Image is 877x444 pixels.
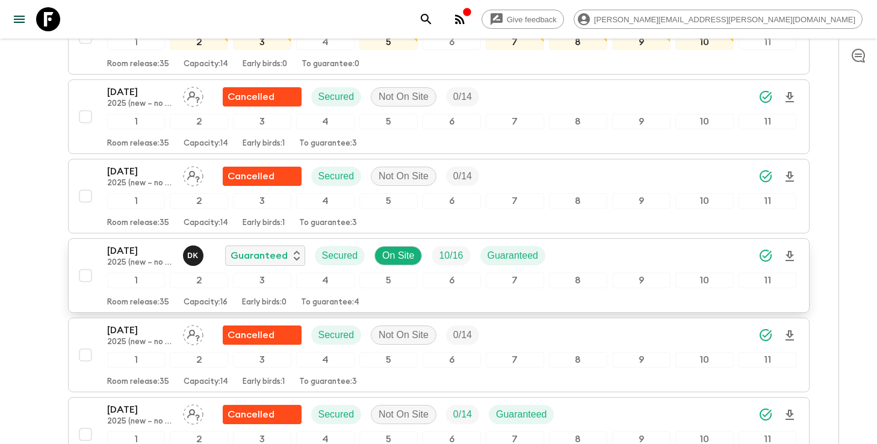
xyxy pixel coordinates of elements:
span: Assign pack leader [183,170,203,179]
div: Secured [315,246,365,265]
p: Early birds: 0 [242,298,287,307]
div: 9 [612,352,671,368]
div: 6 [423,352,481,368]
div: 8 [549,352,607,368]
div: 3 [233,114,291,129]
svg: Download Onboarding [782,408,797,422]
p: Guaranteed [496,407,547,422]
div: 5 [359,114,418,129]
p: [DATE] [107,85,173,99]
p: 2025 (new – no [DEMOGRAPHIC_DATA] stay) [107,417,173,427]
p: Cancelled [228,169,274,183]
div: Trip Fill [446,167,479,186]
div: 4 [296,193,355,209]
div: 9 [612,193,671,209]
div: 10 [675,193,734,209]
p: 0 / 14 [453,407,472,422]
div: 4 [296,114,355,129]
p: [DATE] [107,323,173,338]
p: Secured [318,407,355,422]
div: Not On Site [371,87,436,106]
div: Secured [311,87,362,106]
div: 9 [612,34,671,50]
div: 11 [739,114,797,129]
p: Not On Site [379,169,429,183]
div: 10 [675,114,734,129]
p: Cancelled [228,328,274,342]
svg: Download Onboarding [782,249,797,264]
div: 7 [486,34,544,50]
p: 2025 (new – no [DEMOGRAPHIC_DATA] stay) [107,99,173,109]
p: 0 / 14 [453,90,472,104]
div: 3 [233,352,291,368]
div: 10 [675,34,734,50]
div: 4 [296,352,355,368]
span: [PERSON_NAME][EMAIL_ADDRESS][PERSON_NAME][DOMAIN_NAME] [587,15,862,24]
div: Secured [311,167,362,186]
div: [PERSON_NAME][EMAIL_ADDRESS][PERSON_NAME][DOMAIN_NAME] [574,10,863,29]
div: 6 [423,114,481,129]
span: Assign pack leader [183,408,203,418]
div: 2 [170,34,228,50]
p: To guarantee: 3 [299,377,357,387]
div: 8 [549,273,607,288]
div: Trip Fill [446,87,479,106]
p: Guaranteed [231,248,288,263]
div: 3 [233,193,291,209]
svg: Synced Successfully [758,328,773,342]
p: Capacity: 14 [184,218,228,228]
div: Flash Pack cancellation [223,405,302,424]
div: 8 [549,114,607,129]
div: 11 [739,352,797,368]
button: [DATE]2025 (new – no [DEMOGRAPHIC_DATA] stay)Damien KimGuaranteedSecuredOn SiteTrip FillGuarantee... [68,238,810,313]
div: 1 [107,273,166,288]
div: 2 [170,114,228,129]
span: Assign pack leader [183,328,203,338]
div: 9 [612,114,671,129]
svg: Synced Successfully [758,248,773,263]
p: Capacity: 14 [184,60,228,69]
div: 6 [423,34,481,50]
div: Secured [311,325,362,345]
div: 3 [233,273,291,288]
p: Secured [318,90,355,104]
p: To guarantee: 3 [299,218,357,228]
div: 5 [359,34,418,50]
div: 2 [170,273,228,288]
p: Capacity: 14 [184,139,228,149]
div: Not On Site [371,325,436,345]
p: Capacity: 14 [184,377,228,387]
p: To guarantee: 4 [301,298,359,307]
p: Early birds: 0 [243,60,287,69]
button: [DATE]2025 (new – no [DEMOGRAPHIC_DATA] stay)Assign pack leaderFlash Pack cancellationSecuredNot ... [68,159,810,233]
button: [DATE]2025 (new – no [DEMOGRAPHIC_DATA] stay)Assign pack leaderFlash Pack cancellationSecuredNot ... [68,318,810,392]
p: 2025 (new – no [DEMOGRAPHIC_DATA] stay) [107,338,173,347]
div: Trip Fill [446,405,479,424]
p: 10 / 16 [439,248,463,263]
p: Secured [322,248,358,263]
div: 1 [107,193,166,209]
p: Early birds: 1 [243,139,285,149]
p: Not On Site [379,328,429,342]
p: Secured [318,169,355,183]
div: 2 [170,352,228,368]
p: Room release: 35 [107,377,169,387]
button: search adventures [414,7,438,31]
div: 3 [233,34,291,50]
p: Room release: 35 [107,60,169,69]
div: 5 [359,352,418,368]
div: 6 [423,273,481,288]
p: 2025 (new – no [DEMOGRAPHIC_DATA] stay) [107,179,173,188]
div: 4 [296,34,355,50]
p: On Site [382,248,414,263]
div: Flash Pack cancellation [223,325,302,345]
svg: Synced Successfully [758,407,773,422]
div: 10 [675,352,734,368]
div: Trip Fill [432,246,470,265]
div: 7 [486,193,544,209]
div: 2 [170,193,228,209]
div: 11 [739,273,797,288]
p: 0 / 14 [453,328,472,342]
div: 7 [486,273,544,288]
p: To guarantee: 0 [302,60,359,69]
